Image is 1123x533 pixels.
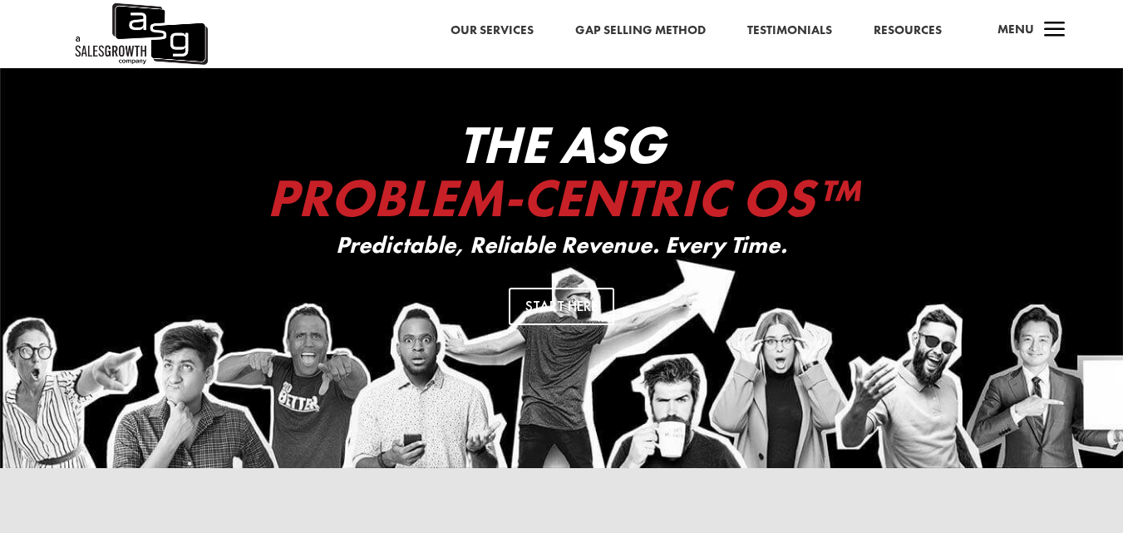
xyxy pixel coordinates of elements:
[267,164,857,232] span: Problem-Centric OS™
[1038,14,1071,47] span: a
[451,20,534,42] a: Our Services
[229,118,894,233] h2: The ASG
[575,20,706,42] a: Gap Selling Method
[747,20,832,42] a: Testimonials
[997,21,1034,37] span: Menu
[509,288,614,325] a: Start Here
[229,233,894,259] p: Predictable, Reliable Revenue. Every Time.
[874,20,942,42] a: Resources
